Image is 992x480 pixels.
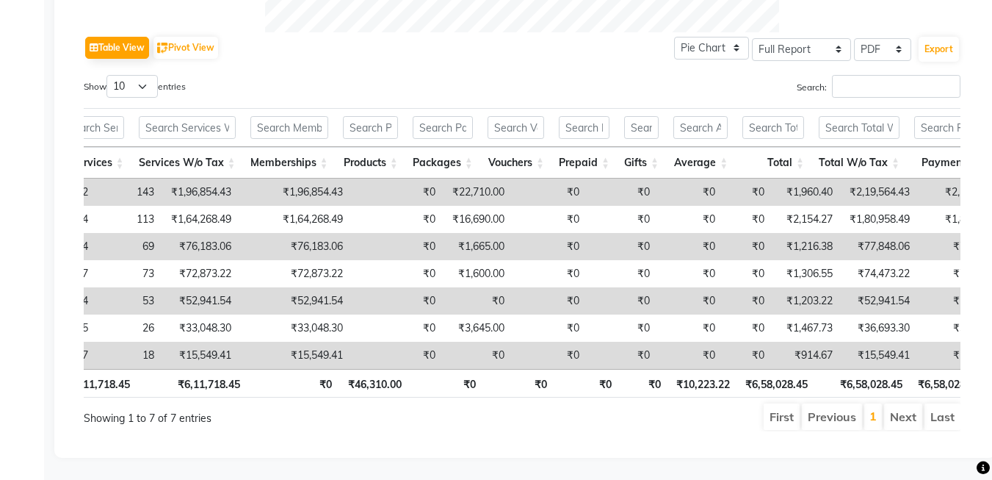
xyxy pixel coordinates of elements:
td: ₹0 [723,233,772,260]
th: Products: activate to sort column ascending [336,147,405,179]
td: ₹1,467.73 [772,315,840,342]
td: ₹1,203.22 [772,287,840,315]
th: ₹6,11,718.45 [137,369,247,398]
th: Vouchers: activate to sort column ascending [480,147,551,179]
td: ₹0 [443,342,512,369]
th: Services: activate to sort column ascending [54,147,131,179]
td: ₹77,848.06 [840,233,917,260]
td: ₹1,216.38 [772,233,840,260]
th: ₹0 [483,369,554,398]
td: 73 [95,260,162,287]
th: Payment: activate to sort column ascending [907,147,984,179]
td: ₹0 [350,315,443,342]
td: ₹0 [723,179,772,206]
td: ₹1,80,958.49 [840,206,917,233]
th: ₹0 [619,369,668,398]
th: ₹0 [554,369,619,398]
td: ₹0 [512,342,587,369]
td: ₹1,64,268.49 [239,206,350,233]
td: ₹1,64,268.49 [162,206,239,233]
td: ₹72,873.22 [239,260,350,287]
input: Search Average [673,116,728,139]
th: ₹6,58,028.45 [815,369,909,398]
button: Export [919,37,959,62]
td: ₹15,549.41 [239,342,350,369]
td: ₹0 [657,287,723,315]
td: ₹0 [657,179,723,206]
td: ₹0 [723,260,772,287]
td: ₹2,19,564.43 [840,179,917,206]
input: Search Services W/o Tax [139,116,236,139]
label: Show entries [84,75,186,98]
td: ₹0 [723,206,772,233]
th: Total W/o Tax: activate to sort column ascending [811,147,907,179]
td: ₹0 [350,287,443,315]
input: Search Packages [413,116,473,139]
td: ₹52,941.54 [162,287,239,315]
td: ₹0 [587,206,657,233]
td: ₹0 [723,315,772,342]
th: Memberships: activate to sort column ascending [243,147,336,179]
td: ₹33,048.30 [162,315,239,342]
input: Search Gifts [624,116,659,139]
td: ₹15,549.41 [162,342,239,369]
td: ₹0 [512,287,587,315]
td: ₹0 [587,315,657,342]
th: Packages: activate to sort column ascending [405,147,480,179]
td: ₹0 [657,315,723,342]
th: ₹0 [247,369,339,398]
td: ₹0 [657,233,723,260]
td: ₹0 [587,287,657,315]
td: ₹1,600.00 [443,260,512,287]
th: ₹6,11,718.45 [59,369,137,398]
th: Services W/o Tax: activate to sort column ascending [131,147,243,179]
td: ₹0 [512,179,587,206]
td: ₹72,873.22 [162,260,239,287]
td: ₹0 [512,233,587,260]
td: ₹2,154.27 [772,206,840,233]
button: Pivot View [153,37,218,59]
th: Total: activate to sort column ascending [735,147,811,179]
td: 69 [95,233,162,260]
td: ₹0 [723,287,772,315]
td: ₹0 [512,315,587,342]
td: ₹0 [587,179,657,206]
td: ₹0 [657,260,723,287]
td: ₹3,645.00 [443,315,512,342]
td: ₹22,710.00 [443,179,512,206]
td: ₹0 [350,233,443,260]
select: Showentries [106,75,158,98]
input: Search Memberships [250,116,328,139]
td: ₹1,665.00 [443,233,512,260]
button: Table View [85,37,149,59]
td: ₹0 [350,342,443,369]
td: ₹76,183.06 [162,233,239,260]
input: Search Payment [914,116,977,139]
td: ₹1,960.40 [772,179,840,206]
td: 53 [95,287,162,315]
td: ₹0 [350,206,443,233]
td: ₹33,048.30 [239,315,350,342]
td: ₹0 [723,342,772,369]
td: ₹0 [512,206,587,233]
input: Search Services [61,116,123,139]
img: pivot.png [157,43,168,54]
td: ₹0 [587,342,657,369]
td: ₹0 [512,260,587,287]
div: Showing 1 to 7 of 7 entries [84,402,436,426]
td: ₹0 [350,179,443,206]
a: 1 [869,409,877,423]
th: Gifts: activate to sort column ascending [617,147,666,179]
td: ₹1,306.55 [772,260,840,287]
td: ₹0 [657,206,723,233]
td: 113 [95,206,162,233]
th: Average: activate to sort column ascending [666,147,735,179]
td: ₹52,941.54 [239,287,350,315]
td: ₹36,693.30 [840,315,917,342]
td: ₹0 [443,287,512,315]
input: Search Prepaid [559,116,609,139]
td: ₹74,473.22 [840,260,917,287]
td: 26 [95,315,162,342]
th: ₹0 [409,369,483,398]
td: ₹15,549.41 [840,342,917,369]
